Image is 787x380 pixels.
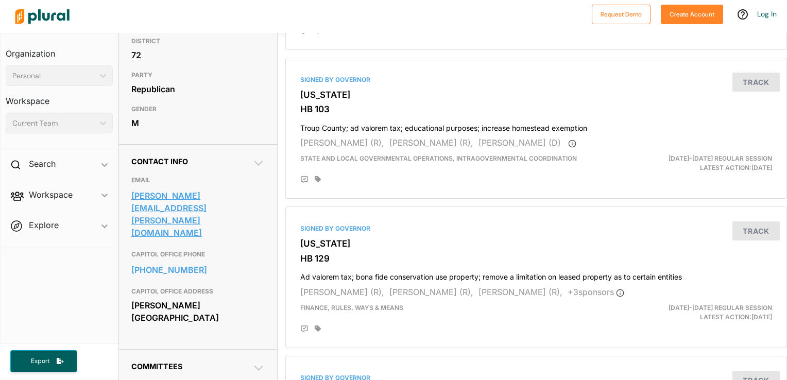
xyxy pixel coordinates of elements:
h3: Organization [6,39,113,61]
a: Request Demo [592,8,651,19]
div: Add Position Statement [300,325,309,333]
span: Finance, Rules, Ways & Means [300,304,403,312]
button: Request Demo [592,5,651,24]
h3: CAPITOL OFFICE ADDRESS [131,285,265,298]
span: [PERSON_NAME] (R), [389,287,473,297]
div: M [131,115,265,131]
h3: HB 103 [300,104,772,114]
div: [PERSON_NAME][GEOGRAPHIC_DATA] [131,298,265,325]
h3: Workspace [6,86,113,109]
h3: [US_STATE] [300,90,772,100]
span: [PERSON_NAME] (R), [300,287,384,297]
button: Track [732,221,780,240]
h3: DISTRICT [131,35,265,47]
div: Signed by Governor [300,75,772,84]
h3: GENDER [131,103,265,115]
span: + 3 sponsor s [568,287,624,297]
span: [PERSON_NAME] (R), [478,287,562,297]
div: Current Team [12,118,96,129]
h3: PARTY [131,69,265,81]
div: Latest Action: [DATE] [618,303,780,322]
span: [DATE]-[DATE] Regular Session [669,154,772,162]
h2: Search [29,158,56,169]
span: [DATE]-[DATE] Regular Session [669,304,772,312]
div: Add tags [315,325,321,332]
h3: HB 129 [300,253,772,264]
h3: CAPITOL OFFICE PHONE [131,248,265,261]
a: Create Account [661,8,723,19]
div: Personal [12,71,96,81]
a: [PHONE_NUMBER] [131,262,265,278]
span: Export [24,357,57,366]
div: Latest Action: [DATE] [618,154,780,172]
span: Committees [131,362,182,371]
h3: [US_STATE] [300,238,772,249]
h3: EMAIL [131,174,265,186]
a: Log In [757,9,777,19]
button: Create Account [661,5,723,24]
button: Export [10,350,77,372]
span: [PERSON_NAME] (D) [478,137,561,148]
div: Signed by Governor [300,224,772,233]
a: [PERSON_NAME][EMAIL_ADDRESS][PERSON_NAME][DOMAIN_NAME] [131,188,265,240]
div: Add tags [315,176,321,183]
div: Republican [131,81,265,97]
span: State and Local Governmental Operations, Intragovernmental Coordination [300,154,577,162]
div: Add Position Statement [300,176,309,184]
span: [PERSON_NAME] (R), [300,137,384,148]
div: 72 [131,47,265,63]
h4: Ad valorem tax; bona fide conservation use property; remove a limitation on leased property as to... [300,268,772,282]
h4: Troup County; ad valorem tax; educational purposes; increase homestead exemption [300,119,772,133]
button: Track [732,73,780,92]
span: Contact Info [131,157,188,166]
span: [PERSON_NAME] (R), [389,137,473,148]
